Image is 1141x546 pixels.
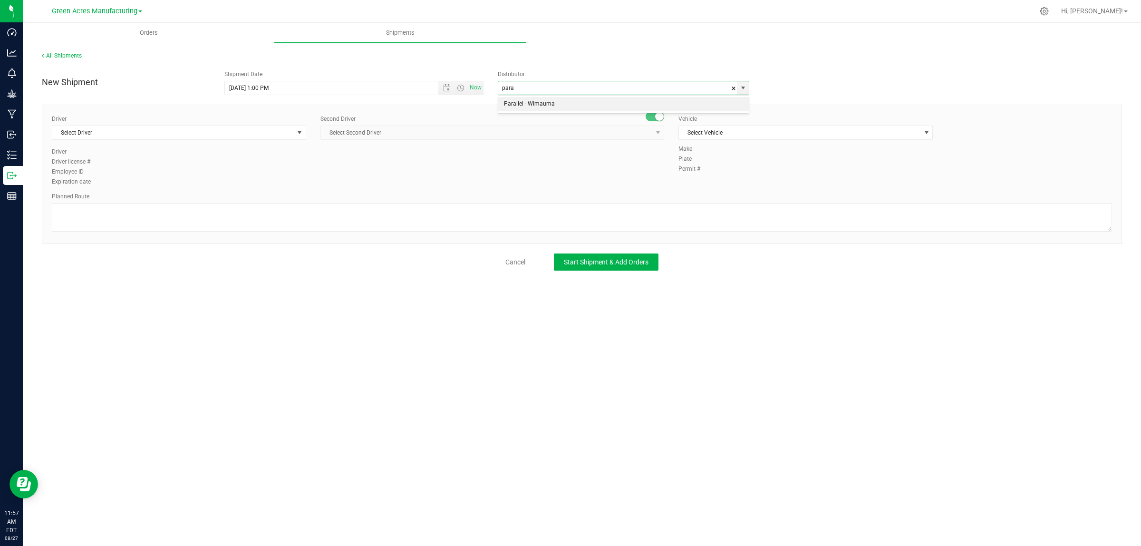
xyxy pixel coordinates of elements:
label: Second Driver [320,115,356,123]
label: Driver [52,147,99,156]
inline-svg: Outbound [7,171,17,180]
h4: New Shipment [42,78,210,87]
label: Make [678,145,707,153]
span: Green Acres Manufacturing [52,7,137,15]
span: select [737,81,749,95]
span: select [920,126,932,139]
a: Shipments [274,23,526,43]
label: Employee ID [52,167,99,176]
label: Expiration date [52,177,99,186]
span: Start Shipment & Add Orders [564,258,648,266]
iframe: Resource center [10,470,38,498]
label: Driver license # [52,157,99,166]
inline-svg: Inventory [7,150,17,160]
label: Vehicle [678,115,697,123]
a: Orders [23,23,274,43]
label: Shipment Date [224,70,262,78]
a: Cancel [505,257,525,267]
li: Parallel - Wimauma [498,97,749,111]
span: clear [731,81,736,96]
span: Shipments [373,29,427,37]
inline-svg: Inbound [7,130,17,139]
inline-svg: Manufacturing [7,109,17,119]
inline-svg: Reports [7,191,17,201]
inline-svg: Dashboard [7,28,17,37]
span: Planned Route [52,193,89,200]
label: Driver [52,115,67,123]
span: Hi, [PERSON_NAME]! [1061,7,1123,15]
inline-svg: Analytics [7,48,17,58]
span: Set Current date [468,81,484,95]
span: select [294,126,306,139]
label: Plate [678,155,707,163]
inline-svg: Monitoring [7,68,17,78]
span: Select Vehicle [679,126,920,139]
span: Select Driver [52,126,294,139]
span: Open the date view [439,84,455,92]
a: All Shipments [42,52,82,59]
span: Open the time view [453,84,469,92]
input: Select [498,81,730,95]
label: Permit # [678,165,707,173]
button: Start Shipment & Add Orders [554,253,658,271]
p: 08/27 [4,535,19,542]
div: Manage settings [1038,7,1050,16]
inline-svg: Grow [7,89,17,98]
span: Orders [127,29,171,37]
p: 11:57 AM EDT [4,509,19,535]
label: Distributor [498,70,525,78]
